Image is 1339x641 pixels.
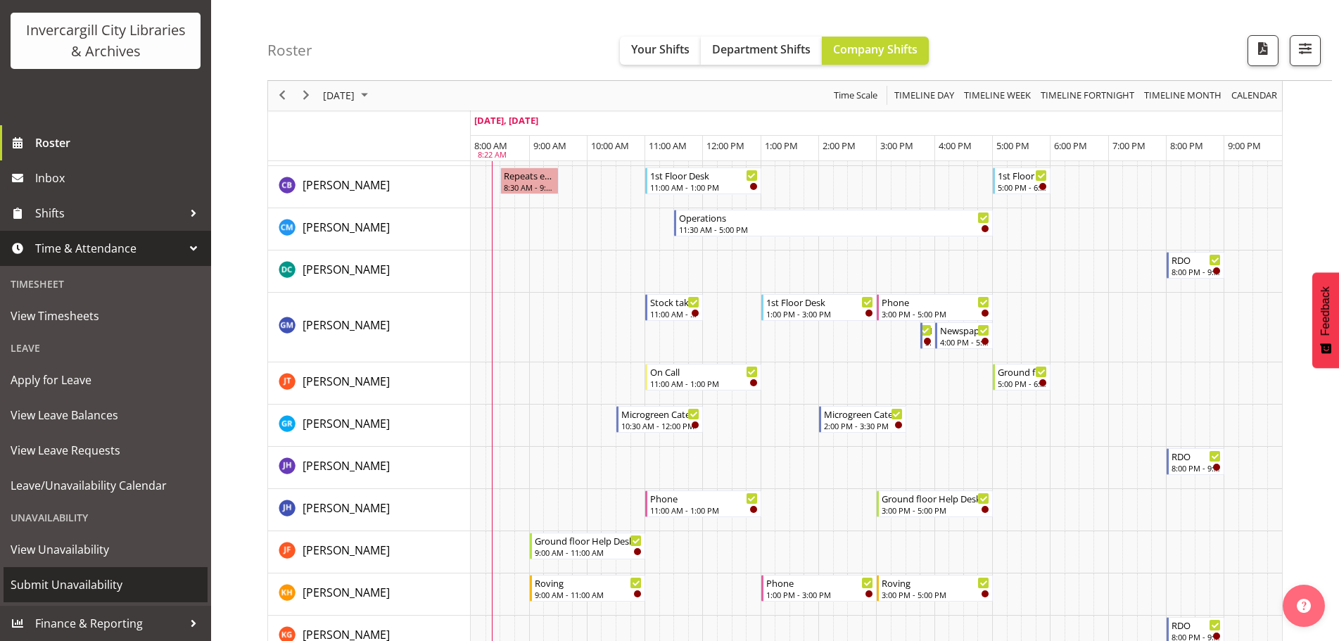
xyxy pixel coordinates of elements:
div: Jill Harpur"s event - RDO Begin From Friday, October 3, 2025 at 8:00:00 PM GMT+13:00 Ends At Frid... [1167,448,1224,475]
button: Next [297,87,316,105]
span: Submit Unavailability [11,574,201,595]
a: Submit Unavailability [4,567,208,602]
div: Repeats every [DATE] - [PERSON_NAME] [504,168,554,182]
span: calendar [1230,87,1278,105]
span: [DATE] [322,87,356,105]
span: Department Shifts [712,42,811,57]
div: Donald Cunningham"s event - RDO Begin From Friday, October 3, 2025 at 8:00:00 PM GMT+13:00 Ends A... [1167,252,1224,279]
div: Kaela Harley"s event - Phone Begin From Friday, October 3, 2025 at 1:00:00 PM GMT+13:00 Ends At F... [761,575,877,602]
button: Fortnight [1039,87,1137,105]
div: Ground floor Help Desk [882,491,989,505]
span: Apply for Leave [11,369,201,391]
div: 1:00 PM - 3:00 PM [766,308,874,319]
div: Ground floor Help Desk [998,364,1047,379]
div: Chris Broad"s event - 1st Floor Desk Begin From Friday, October 3, 2025 at 5:00:00 PM GMT+13:00 E... [993,167,1051,194]
a: Leave/Unavailability Calendar [4,468,208,503]
div: Ground floor Help Desk [535,533,642,547]
span: Inbox [35,167,204,189]
div: Timesheet [4,269,208,298]
span: Company Shifts [833,42,918,57]
button: Timeline Week [962,87,1034,105]
div: 5:00 PM - 6:00 PM [998,182,1047,193]
div: Gabriel McKay Smith"s event - Phone Begin From Friday, October 3, 2025 at 3:00:00 PM GMT+13:00 En... [877,294,993,321]
div: 1st Floor Desk [650,168,758,182]
div: next period [294,81,318,110]
span: [PERSON_NAME] [303,585,390,600]
div: Unavailability [4,503,208,532]
div: Phone [882,295,989,309]
div: Gabriel McKay Smith"s event - Stock taking Begin From Friday, October 3, 2025 at 11:00:00 AM GMT+... [645,294,703,321]
span: [PERSON_NAME] [303,416,390,431]
td: Kaela Harley resource [268,573,471,616]
td: Grace Roscoe-Squires resource [268,405,471,447]
button: Department Shifts [701,37,822,65]
span: View Leave Balances [11,405,201,426]
div: 8:22 AM [478,150,507,162]
h4: Roster [267,42,312,58]
div: 4:00 PM - 5:00 PM [940,336,989,348]
a: [PERSON_NAME] [303,500,390,516]
span: [PERSON_NAME] [303,317,390,333]
div: Microgreen Caterpillars [621,407,699,421]
span: 7:00 PM [1112,139,1146,152]
td: Jillian Hunter resource [268,489,471,531]
div: RDO [1172,449,1221,463]
a: [PERSON_NAME] [303,261,390,278]
span: 8:00 PM [1170,139,1203,152]
a: Apply for Leave [4,362,208,398]
span: Timeline Fortnight [1039,87,1136,105]
span: 1:00 PM [765,139,798,152]
a: [PERSON_NAME] [303,177,390,193]
a: [PERSON_NAME] [303,373,390,390]
button: Your Shifts [620,37,701,65]
div: Leave [4,334,208,362]
a: [PERSON_NAME] [303,415,390,432]
span: Timeline Month [1143,87,1223,105]
div: October 3, 2025 [318,81,376,110]
button: Feedback - Show survey [1312,272,1339,368]
span: Leave/Unavailability Calendar [11,475,201,496]
span: 6:00 PM [1054,139,1087,152]
a: View Leave Balances [4,398,208,433]
button: Timeline Day [892,87,957,105]
button: Previous [273,87,292,105]
span: Time & Attendance [35,238,183,259]
div: 10:30 AM - 12:00 PM [621,420,699,431]
div: Stock taking [650,295,699,309]
span: 4:00 PM [939,139,972,152]
div: RDO [1172,253,1221,267]
span: 12:00 PM [706,139,744,152]
td: Chris Broad resource [268,166,471,208]
td: Jill Harpur resource [268,447,471,489]
span: [PERSON_NAME] [303,542,390,558]
span: Feedback [1319,286,1332,336]
td: Gabriel McKay Smith resource [268,293,471,362]
span: [PERSON_NAME] [303,374,390,389]
div: Glen Tomlinson"s event - On Call Begin From Friday, October 3, 2025 at 11:00:00 AM GMT+13:00 Ends... [645,364,761,391]
div: 8:30 AM - 9:30 AM [504,182,554,193]
div: Kaela Harley"s event - Roving Begin From Friday, October 3, 2025 at 3:00:00 PM GMT+13:00 Ends At ... [877,575,993,602]
td: Joanne Forbes resource [268,531,471,573]
div: 11:30 AM - 5:00 PM [679,224,989,235]
button: October 2025 [321,87,374,105]
div: Chris Broad"s event - Repeats every friday - Chris Broad Begin From Friday, October 3, 2025 at 8:... [500,167,558,194]
div: Cindy Mulrooney"s event - Operations Begin From Friday, October 3, 2025 at 11:30:00 AM GMT+13:00 ... [674,210,993,236]
div: 11:00 AM - 1:00 PM [650,378,758,389]
div: 8:00 PM - 9:00 PM [1172,266,1221,277]
div: New book tagging [925,323,932,337]
div: RDO [1172,618,1221,632]
span: Timeline Week [963,87,1032,105]
div: Grace Roscoe-Squires"s event - Microgreen Caterpillars Begin From Friday, October 3, 2025 at 10:3... [616,406,703,433]
button: Month [1229,87,1280,105]
div: 1st Floor Desk [766,295,874,309]
span: 10:00 AM [591,139,629,152]
div: Phone [766,576,874,590]
a: [PERSON_NAME] [303,219,390,236]
span: Time Scale [832,87,879,105]
span: Shifts [35,203,183,224]
div: previous period [270,81,294,110]
button: Download a PDF of the roster for the current day [1248,35,1278,66]
button: Filter Shifts [1290,35,1321,66]
span: Finance & Reporting [35,613,183,634]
